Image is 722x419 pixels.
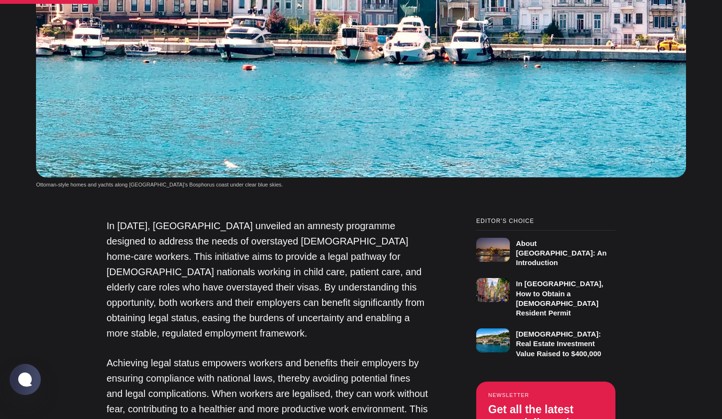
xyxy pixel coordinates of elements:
span: Ottoman-style homes and yachts along [GEOGRAPHIC_DATA]’s Bosphorus coast under clear blue skies. [36,182,283,187]
h3: [DEMOGRAPHIC_DATA]: Real Estate Investment Value Raised to $400,000 [516,330,602,358]
a: In [GEOGRAPHIC_DATA], How to Obtain a [DEMOGRAPHIC_DATA] Resident Permit [476,274,615,318]
a: [DEMOGRAPHIC_DATA]: Real Estate Investment Value Raised to $400,000 [476,324,615,358]
small: Newsletter [488,392,603,398]
p: In [DATE], [GEOGRAPHIC_DATA] unveiled an amnesty programme designed to address the needs of overs... [107,218,428,341]
a: About [GEOGRAPHIC_DATA]: An Introduction [476,230,615,268]
small: Editor’s Choice [476,218,615,224]
h3: In [GEOGRAPHIC_DATA], How to Obtain a [DEMOGRAPHIC_DATA] Resident Permit [516,279,603,317]
h3: About [GEOGRAPHIC_DATA]: An Introduction [516,239,607,267]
